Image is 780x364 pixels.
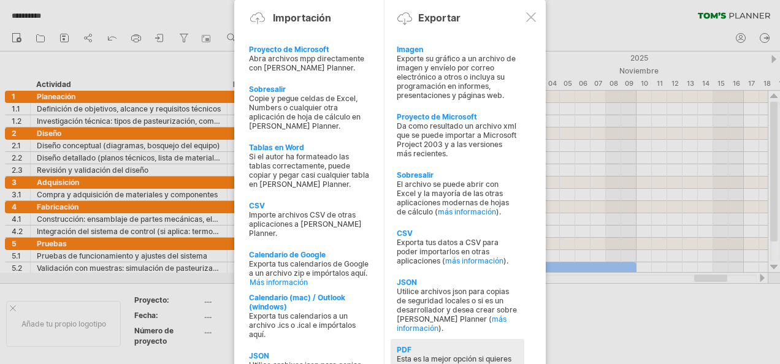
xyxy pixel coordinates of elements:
div: Exporta tus datos a CSV para poder importarlos en otras aplicaciones ( ). [397,238,518,265]
div: JSON [397,278,518,287]
div: PDF [397,345,518,354]
div: Copie y pegue celdas de Excel, Numbers o cualquier otra aplicación de hoja de cálculo en [PERSON_... [249,94,370,131]
a: más información [438,207,496,216]
div: Sobresalir [249,85,370,94]
div: Exportar [418,12,461,24]
div: Si el autor ha formateado las tablas correctamente, puede copiar y pegar casi cualquier tabla en ... [249,152,370,189]
div: Da como resultado un archivo xml que se puede importar a Microsoft Project 2003 y a las versiones... [397,121,518,158]
a: más información [397,314,507,333]
div: Exporte su gráfico a un archivo de imagen y envíelo por correo electrónico a otros o incluya su p... [397,54,518,100]
div: Importación [273,12,331,24]
div: Tablas en Word [249,143,370,152]
a: más información [445,256,503,265]
div: CSV [397,229,518,238]
div: Sobresalir [397,170,518,180]
div: El archivo se puede abrir con Excel y la mayoría de las otras aplicaciones modernas de hojas de c... [397,180,518,216]
a: Más información [250,278,371,287]
div: Imagen [397,45,518,54]
div: Proyecto de Microsoft [397,112,518,121]
div: Utilice archivos json para copias de seguridad locales o si es un desarrollador y desea crear sob... [397,287,518,333]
